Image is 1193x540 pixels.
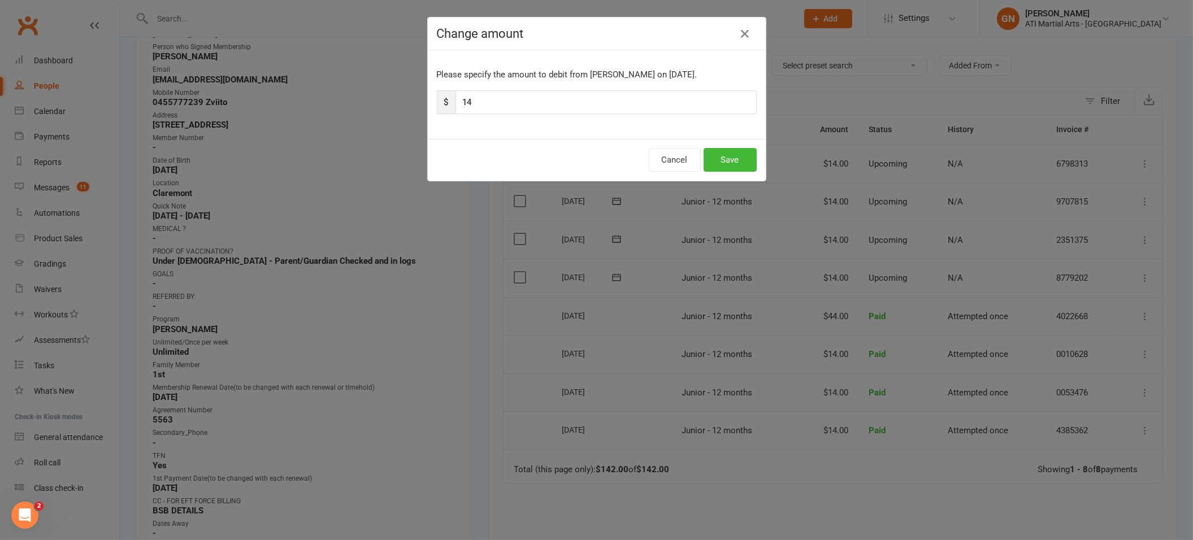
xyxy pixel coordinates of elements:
[34,502,44,511] span: 2
[11,502,38,529] iframe: Intercom live chat
[437,27,757,41] h4: Change amount
[704,148,757,172] button: Save
[736,25,754,43] button: Close
[437,68,757,81] p: Please specify the amount to debit from [PERSON_NAME] on [DATE].
[649,148,701,172] button: Cancel
[437,90,455,114] span: $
